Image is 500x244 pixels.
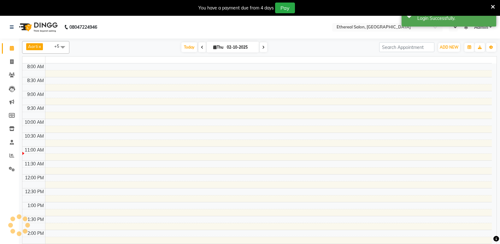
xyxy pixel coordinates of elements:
div: 11:00 AM [23,147,45,153]
div: 1:00 PM [26,202,45,209]
button: Pay [275,3,295,13]
div: 12:30 PM [24,188,45,195]
span: +5 [54,44,64,49]
span: Aarti [28,44,38,49]
a: x [38,44,41,49]
div: 10:00 AM [23,119,45,126]
div: 9:00 AM [26,91,45,98]
div: 11:30 AM [23,161,45,167]
div: 8:00 AM [26,63,45,70]
button: ADD NEW [438,43,460,52]
span: Admin [474,24,488,31]
b: 08047224946 [69,18,97,36]
span: Today [181,42,197,52]
div: 8:30 AM [26,77,45,84]
div: 9:30 AM [26,105,45,112]
div: You have a payment due from 4 days [198,5,274,11]
div: Login Successfully. [417,15,491,22]
img: logo [16,18,59,36]
input: Search Appointment [379,42,434,52]
div: 2:00 PM [26,230,45,237]
div: 1:30 PM [26,216,45,223]
div: 10:30 AM [23,133,45,140]
span: Thu [212,45,225,50]
div: 12:00 PM [24,175,45,181]
span: ADD NEW [440,45,458,50]
input: 2025-10-02 [225,43,256,52]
